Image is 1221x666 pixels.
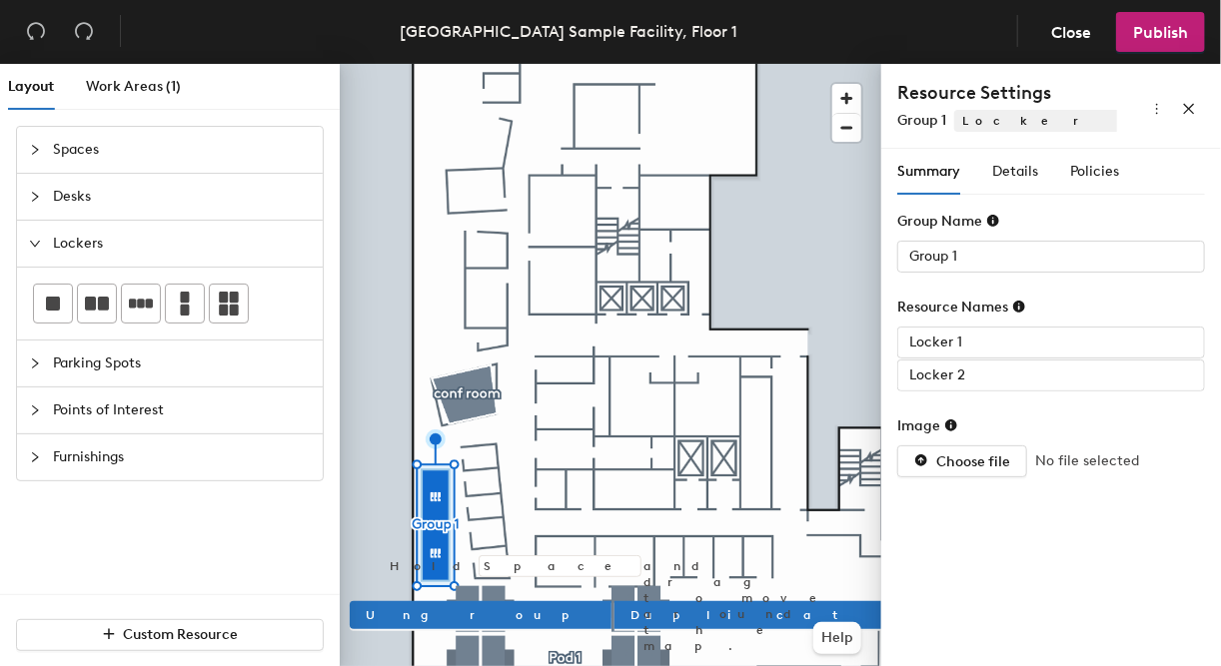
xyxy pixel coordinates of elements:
[1035,450,1139,472] span: No file selected
[86,78,181,95] span: Work Areas (1)
[29,451,41,463] span: collapsed
[1116,12,1205,52] button: Publish
[53,174,311,220] span: Desks
[53,127,311,173] span: Spaces
[897,445,1027,477] button: Choose file
[936,453,1010,470] span: Choose file
[53,340,311,386] span: Parking Spots
[897,163,960,180] span: Summary
[366,606,596,624] span: Ungroup
[16,12,56,52] button: Undo (⌘ + Z)
[26,21,46,41] span: undo
[1034,12,1108,52] button: Close
[29,144,41,156] span: collapsed
[897,299,1026,316] div: Resource Names
[1070,163,1119,180] span: Policies
[29,404,41,416] span: collapsed
[29,238,41,250] span: expanded
[614,601,933,629] button: Duplicate
[1133,23,1188,42] span: Publish
[897,112,946,129] span: Group 1
[897,213,1000,230] div: Group Name
[897,80,1117,106] h4: Resource Settings
[53,434,311,480] span: Furnishings
[64,12,104,52] button: Redo (⌘ + ⇧ + Z)
[1182,102,1196,116] span: close
[29,357,41,369] span: collapsed
[16,619,324,651] button: Custom Resource
[53,387,311,433] span: Points of Interest
[1051,23,1091,42] span: Close
[897,417,958,434] div: Image
[29,191,41,203] span: collapsed
[630,606,917,624] span: Duplicate
[897,241,1205,273] input: Unknown Lockers
[897,359,1205,391] input: Unknown Lockers
[401,19,738,44] div: [GEOGRAPHIC_DATA] Sample Facility, Floor 1
[53,221,311,267] span: Lockers
[1150,102,1164,116] span: more
[8,78,54,95] span: Layout
[124,626,239,643] span: Custom Resource
[954,110,1172,132] span: Lockers
[813,622,861,654] button: Help
[350,601,611,629] button: Ungroup
[992,163,1038,180] span: Details
[897,327,1205,358] input: Unknown Lockers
